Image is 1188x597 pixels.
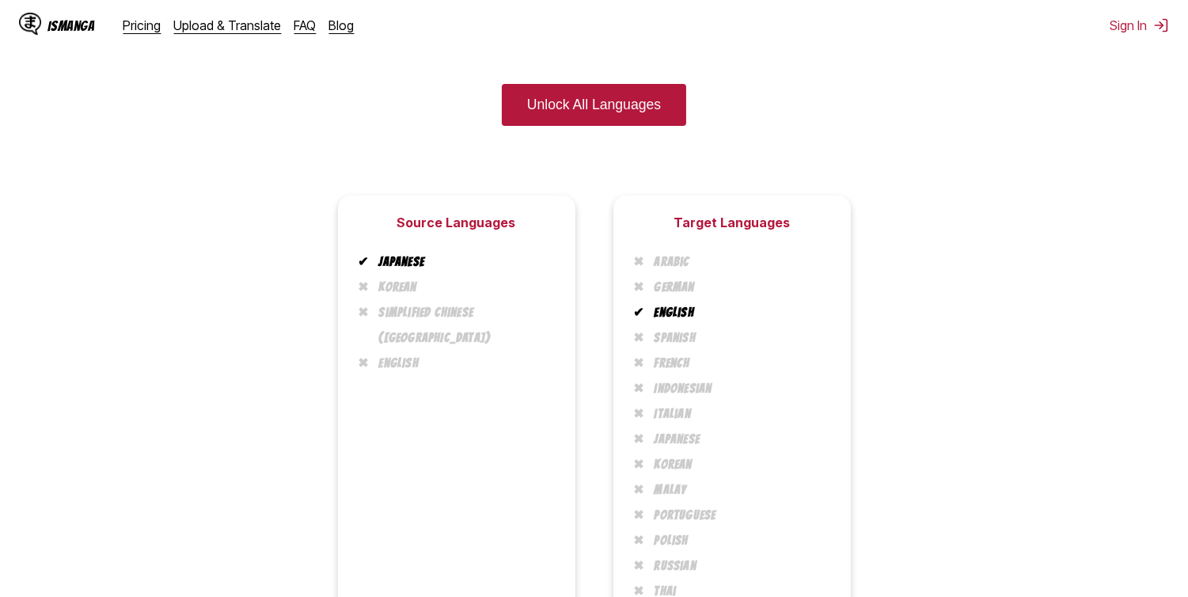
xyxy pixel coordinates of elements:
[645,351,832,376] li: French
[370,300,556,351] li: Simplified Chinese ([GEOGRAPHIC_DATA])
[502,84,686,126] a: Unlock All Languages
[645,376,832,401] li: Indonesian
[19,13,41,35] img: IsManga Logo
[174,17,282,33] a: Upload & Translate
[1110,17,1169,33] button: Sign In
[370,351,556,376] li: English
[645,275,832,300] li: German
[645,249,832,275] li: Arabic
[674,215,790,230] h2: Target Languages
[329,17,355,33] a: Blog
[123,17,161,33] a: Pricing
[645,325,832,351] li: Spanish
[645,553,832,579] li: Russian
[397,215,516,230] h2: Source Languages
[294,17,317,33] a: FAQ
[370,249,556,275] li: Japanese
[47,18,95,33] div: IsManga
[370,275,556,300] li: Korean
[645,427,832,452] li: Japanese
[1153,17,1169,33] img: Sign out
[645,528,832,553] li: Polish
[645,503,832,528] li: Portuguese
[645,477,832,503] li: Malay
[19,13,123,38] a: IsManga LogoIsManga
[645,401,832,427] li: Italian
[645,452,832,477] li: Korean
[645,300,832,325] li: English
